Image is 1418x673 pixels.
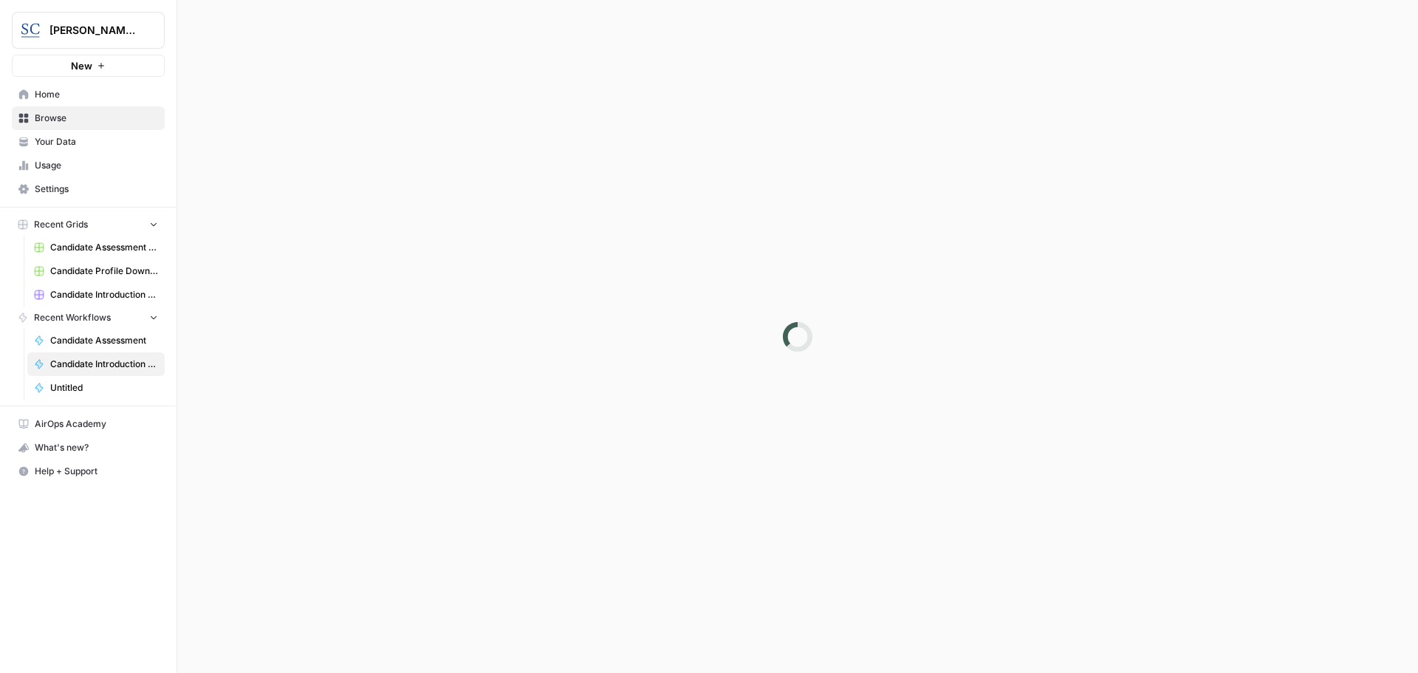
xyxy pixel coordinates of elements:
[12,460,165,483] button: Help + Support
[35,159,158,172] span: Usage
[50,381,158,394] span: Untitled
[12,213,165,236] button: Recent Grids
[12,307,165,329] button: Recent Workflows
[12,83,165,106] a: Home
[50,288,158,301] span: Candidate Introduction Download Sheet
[35,88,158,101] span: Home
[12,154,165,177] a: Usage
[34,218,88,231] span: Recent Grids
[50,241,158,254] span: Candidate Assessment Download Sheet
[12,12,165,49] button: Workspace: Stanton Chase Nashville
[17,17,44,44] img: Stanton Chase Nashville Logo
[35,135,158,148] span: Your Data
[12,177,165,201] a: Settings
[49,23,139,38] span: [PERSON_NAME] [GEOGRAPHIC_DATA]
[50,334,158,347] span: Candidate Assessment
[27,376,165,400] a: Untitled
[50,358,158,371] span: Candidate Introduction and Profile
[35,112,158,125] span: Browse
[27,236,165,259] a: Candidate Assessment Download Sheet
[27,329,165,352] a: Candidate Assessment
[12,412,165,436] a: AirOps Academy
[27,259,165,283] a: Candidate Profile Download Sheet
[27,283,165,307] a: Candidate Introduction Download Sheet
[35,465,158,478] span: Help + Support
[27,352,165,376] a: Candidate Introduction and Profile
[35,182,158,196] span: Settings
[12,106,165,130] a: Browse
[12,436,165,460] button: What's new?
[12,130,165,154] a: Your Data
[71,58,92,73] span: New
[35,417,158,431] span: AirOps Academy
[50,264,158,278] span: Candidate Profile Download Sheet
[12,55,165,77] button: New
[13,437,164,459] div: What's new?
[34,311,111,324] span: Recent Workflows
